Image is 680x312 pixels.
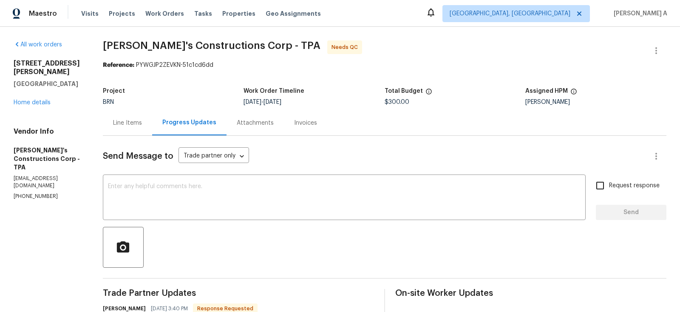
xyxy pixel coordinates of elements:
span: Needs QC [331,43,361,52]
div: Line Items [113,119,142,127]
a: All work orders [14,42,62,48]
span: BRN [103,99,114,105]
span: - [244,99,281,105]
div: Invoices [294,119,317,127]
h2: [STREET_ADDRESS][PERSON_NAME] [14,59,82,76]
h5: Total Budget [385,88,423,94]
span: Properties [222,9,255,18]
a: Home details [14,100,51,106]
b: Reference: [103,62,134,68]
div: Attachments [237,119,274,127]
span: Request response [609,181,660,190]
div: [PERSON_NAME] [525,99,666,105]
h4: Vendor Info [14,127,82,136]
span: Projects [109,9,135,18]
span: [DATE] [263,99,281,105]
div: Trade partner only [178,149,249,163]
span: Geo Assignments [266,9,321,18]
span: The hpm assigned to this work order. [570,88,577,99]
h5: [PERSON_NAME]'s Constructions Corp - TPA [14,146,82,172]
h5: Assigned HPM [525,88,568,94]
span: [GEOGRAPHIC_DATA], [GEOGRAPHIC_DATA] [450,9,570,18]
span: Visits [81,9,99,18]
span: Work Orders [145,9,184,18]
h5: Project [103,88,125,94]
span: [PERSON_NAME] A [610,9,667,18]
span: Tasks [194,11,212,17]
span: Maestro [29,9,57,18]
div: PYWGJP2ZEVKN-51c1cd6dd [103,61,666,69]
span: $300.00 [385,99,409,105]
span: Trade Partner Updates [103,289,374,298]
span: Send Message to [103,152,173,160]
div: Progress Updates [162,118,216,127]
p: [EMAIL_ADDRESS][DOMAIN_NAME] [14,175,82,189]
h5: [GEOGRAPHIC_DATA] [14,80,82,88]
span: The total cost of line items that have been proposed by Opendoor. This sum includes line items th... [425,88,432,99]
span: [DATE] [244,99,261,105]
span: On-site Worker Updates [395,289,666,298]
p: [PHONE_NUMBER] [14,193,82,200]
span: [PERSON_NAME]'s Constructions Corp - TPA [103,40,320,51]
h5: Work Order Timeline [244,88,304,94]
